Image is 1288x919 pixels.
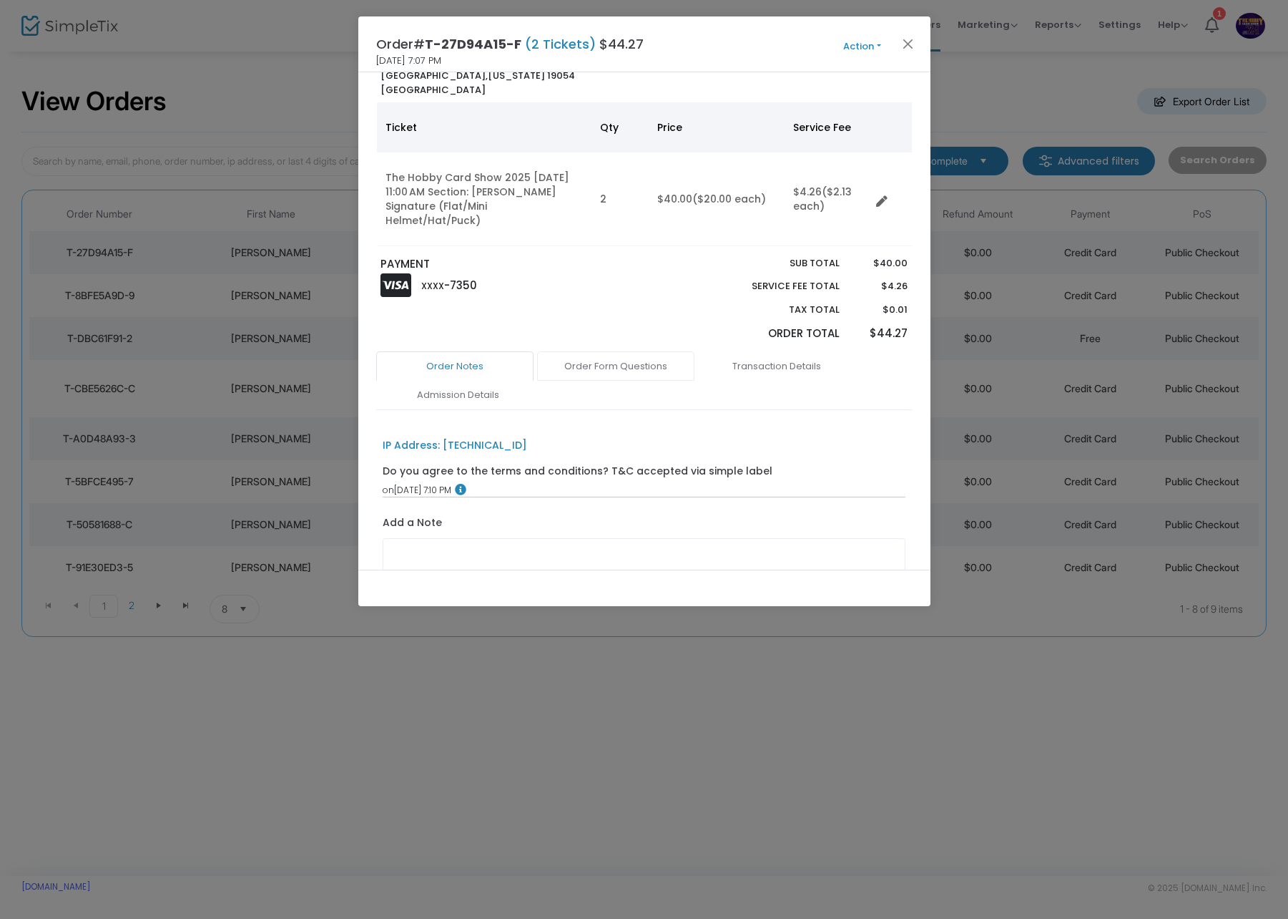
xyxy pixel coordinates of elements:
[854,303,908,317] p: $0.01
[854,326,908,342] p: $44.27
[380,380,537,410] a: Admission Details
[444,278,477,293] span: -7350
[380,69,575,97] b: [US_STATE] 19054 [GEOGRAPHIC_DATA]
[377,102,912,246] div: Data table
[649,152,785,246] td: $40.00
[898,34,917,53] button: Close
[719,256,840,271] p: Sub total
[698,351,855,381] a: Transaction Details
[854,256,908,271] p: $40.00
[820,39,905,54] button: Action
[649,102,785,152] th: Price
[421,280,444,292] span: XXXX
[719,303,840,317] p: Tax Total
[537,351,694,381] a: Order Form Questions
[521,35,599,53] span: (2 Tickets)
[383,484,394,496] span: on
[377,102,591,152] th: Ticket
[376,34,644,54] h4: Order# $44.27
[854,279,908,293] p: $4.26
[425,35,521,53] span: T-27D94A15-F
[377,152,591,246] td: The Hobby Card Show 2025 [DATE] 11:00 AM Section: [PERSON_NAME] Signature (Flat/Mini Helmet/Hat/P...
[719,279,840,293] p: Service Fee Total
[793,185,852,213] span: ($2.13 each)
[376,54,441,68] span: [DATE] 7:07 PM
[785,102,870,152] th: Service Fee
[380,256,637,273] p: PAYMENT
[383,515,442,534] label: Add a Note
[591,152,649,246] td: 2
[376,351,534,381] a: Order Notes
[692,192,766,206] span: ($20.00 each)
[785,152,870,246] td: $4.26
[383,438,527,453] div: IP Address: [TECHNICAL_ID]
[719,326,840,342] p: Order Total
[383,464,772,479] div: Do you agree to the terms and conditions? T&C accepted via simple label
[591,102,649,152] th: Qty
[380,69,488,82] span: [GEOGRAPHIC_DATA],
[383,484,905,497] div: [DATE] 7:10 PM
